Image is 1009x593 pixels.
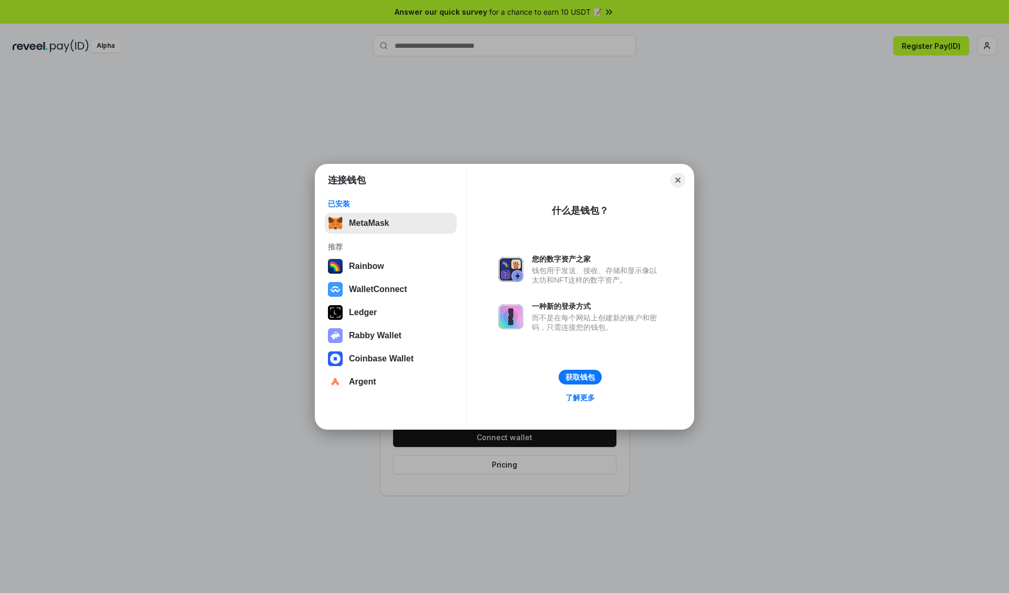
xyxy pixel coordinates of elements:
[328,259,343,274] img: svg+xml,%3Csvg%20width%3D%22120%22%20height%3D%22120%22%20viewBox%3D%220%200%20120%20120%22%20fil...
[349,262,384,271] div: Rainbow
[349,354,414,363] div: Coinbase Wallet
[559,370,602,384] button: 获取钱包
[565,372,595,382] div: 获取钱包
[328,282,343,297] img: svg+xml,%3Csvg%20width%3D%2228%22%20height%3D%2228%22%20viewBox%3D%220%200%2028%2028%22%20fill%3D...
[349,308,377,317] div: Ledger
[671,173,685,188] button: Close
[349,377,376,387] div: Argent
[328,199,454,209] div: 已安装
[325,348,457,369] button: Coinbase Wallet
[328,374,343,389] img: svg+xml,%3Csvg%20width%3D%2228%22%20height%3D%2228%22%20viewBox%3D%220%200%2028%2028%22%20fill%3D...
[498,304,523,329] img: svg+xml,%3Csvg%20xmlns%3D%22http%3A%2F%2Fwww.w3.org%2F2000%2Fsvg%22%20fill%3D%22none%22%20viewBox...
[349,331,401,340] div: Rabby Wallet
[325,325,457,346] button: Rabby Wallet
[325,279,457,300] button: WalletConnect
[498,257,523,282] img: svg+xml,%3Csvg%20xmlns%3D%22http%3A%2F%2Fwww.w3.org%2F2000%2Fsvg%22%20fill%3D%22none%22%20viewBox...
[328,305,343,320] img: svg+xml,%3Csvg%20xmlns%3D%22http%3A%2F%2Fwww.w3.org%2F2000%2Fsvg%22%20width%3D%2228%22%20height%3...
[532,301,662,311] div: 一种新的登录方式
[328,216,343,231] img: svg+xml,%3Csvg%20fill%3D%22none%22%20height%3D%2233%22%20viewBox%3D%220%200%2035%2033%22%20width%...
[552,204,609,217] div: 什么是钱包？
[328,242,454,252] div: 推荐
[559,391,601,404] a: 了解更多
[349,285,407,294] div: WalletConnect
[532,266,662,285] div: 钱包用于发送、接收、存储和显示像以太坊和NFT这样的数字资产。
[532,313,662,332] div: 而不是在每个网站上创建新的账户和密码，只需连接您的钱包。
[328,328,343,343] img: svg+xml,%3Csvg%20xmlns%3D%22http%3A%2F%2Fwww.w3.org%2F2000%2Fsvg%22%20fill%3D%22none%22%20viewBox...
[328,174,366,186] h1: 连接钱包
[565,393,595,402] div: 了解更多
[325,256,457,277] button: Rainbow
[349,219,389,228] div: MetaMask
[532,254,662,264] div: 您的数字资产之家
[325,371,457,392] button: Argent
[325,213,457,234] button: MetaMask
[328,351,343,366] img: svg+xml,%3Csvg%20width%3D%2228%22%20height%3D%2228%22%20viewBox%3D%220%200%2028%2028%22%20fill%3D...
[325,302,457,323] button: Ledger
